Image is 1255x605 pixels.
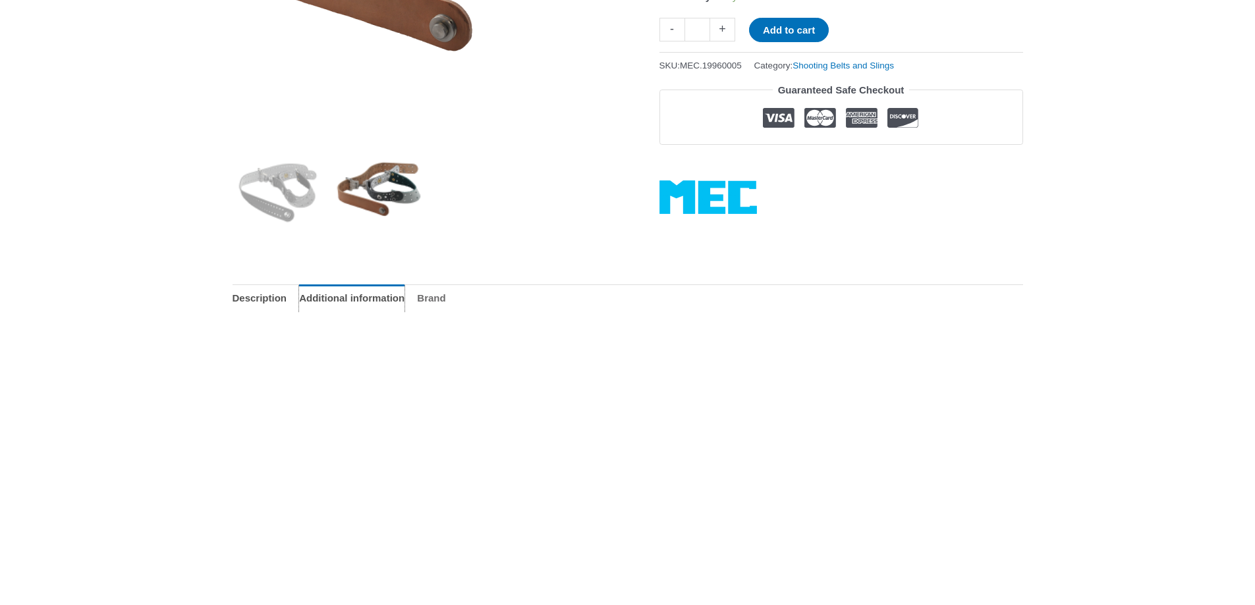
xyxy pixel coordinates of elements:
iframe: Customer reviews powered by Trustpilot [659,155,1023,171]
img: MEC Sling [233,144,324,235]
a: - [659,18,684,41]
button: Add to cart [749,18,829,42]
a: MEC [659,180,757,214]
a: + [710,18,735,41]
input: Product quantity [684,18,710,41]
span: MEC.19960005 [680,61,742,70]
a: Description [233,284,287,313]
a: Brand [417,284,445,313]
a: Additional information [299,284,404,313]
a: Shooting Belts and Slings [793,61,894,70]
span: SKU: [659,57,742,74]
img: MEC Sling - Image 2 [333,144,425,235]
span: Category: [754,57,894,74]
legend: Guaranteed Safe Checkout [773,81,910,99]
